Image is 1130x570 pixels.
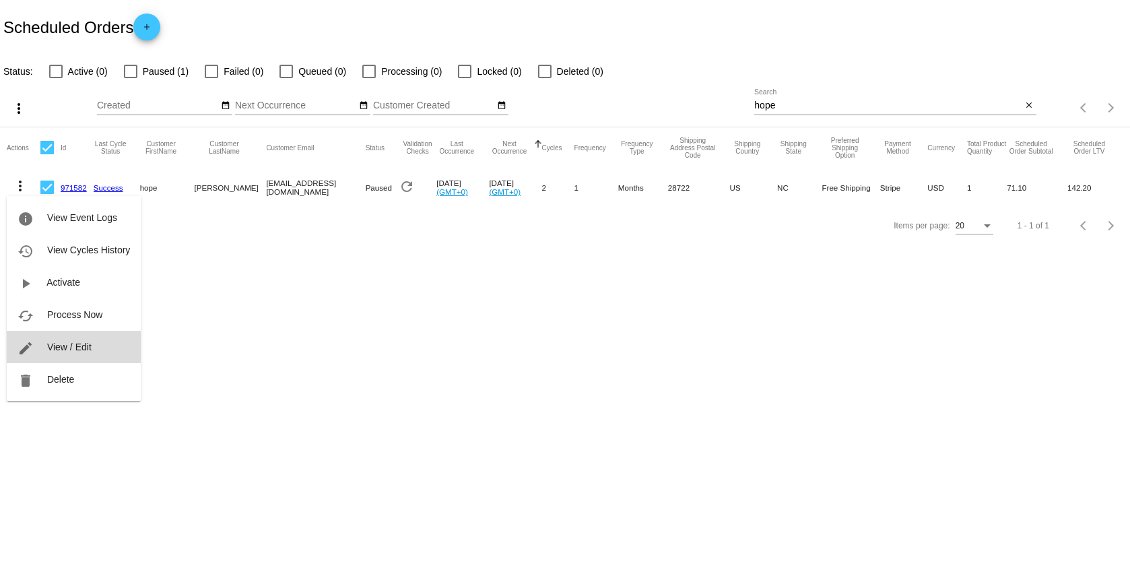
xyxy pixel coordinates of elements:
[18,373,34,389] mat-icon: delete
[18,276,34,292] mat-icon: play_arrow
[18,308,34,324] mat-icon: cached
[18,243,34,259] mat-icon: history
[47,342,92,352] span: View / Edit
[47,245,130,255] span: View Cycles History
[18,211,34,227] mat-icon: info
[47,309,102,320] span: Process Now
[46,277,80,288] span: Activate
[18,340,34,356] mat-icon: edit
[47,374,74,385] span: Delete
[47,212,117,223] span: View Event Logs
